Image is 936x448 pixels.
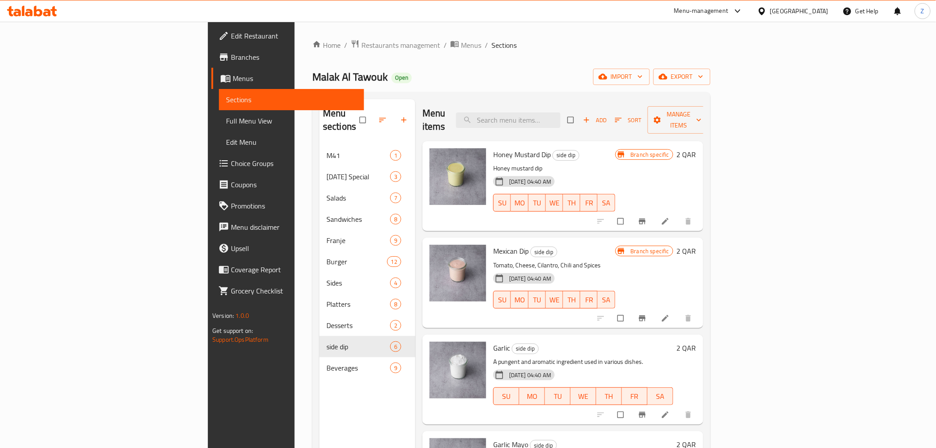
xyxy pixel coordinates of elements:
[601,294,611,306] span: SA
[235,310,249,321] span: 1.0.0
[627,151,673,159] span: Branch specific
[493,260,615,271] p: Tomato, Cheese, Cilantro, Chili and Spices
[497,294,507,306] span: SU
[326,235,390,246] div: Franje
[387,256,401,267] div: items
[633,309,654,328] button: Branch-specific-item
[390,320,401,331] div: items
[512,344,539,354] div: side dip
[231,31,357,41] span: Edit Restaurant
[493,341,510,355] span: Garlic
[319,336,415,357] div: side dip6
[679,405,700,425] button: delete
[351,39,440,51] a: Restaurants management
[326,150,390,161] div: M41
[319,145,415,166] div: M411
[580,291,598,309] button: FR
[391,343,401,351] span: 6
[485,40,488,50] li: /
[211,195,364,216] a: Promotions
[661,314,671,323] a: Edit menu item
[622,387,648,405] button: FR
[361,40,440,50] span: Restaurants management
[391,321,401,330] span: 2
[584,197,594,209] span: FR
[596,387,622,405] button: TH
[493,387,519,405] button: SU
[211,46,364,68] a: Branches
[546,291,563,309] button: WE
[326,171,390,182] span: [DATE] Special
[430,342,486,398] img: Garlic
[523,390,541,403] span: MO
[660,71,703,82] span: export
[601,197,611,209] span: SA
[633,405,654,425] button: Branch-specific-item
[613,113,644,127] button: Sort
[532,294,542,306] span: TU
[326,214,390,224] span: Sandwiches
[627,247,673,255] span: Branch specific
[394,110,415,130] button: Add section
[326,171,390,182] div: Ramadan Special
[219,131,364,153] a: Edit Menu
[493,163,615,174] p: Honey mustard dip
[211,25,364,46] a: Edit Restaurant
[219,89,364,110] a: Sections
[450,39,481,51] a: Menus
[553,150,579,160] span: side dip
[633,212,654,231] button: Branch-specific-item
[430,148,486,205] img: Honey Mustard Dip
[319,294,415,315] div: Platters8
[211,153,364,174] a: Choice Groups
[562,112,581,128] span: Select section
[530,247,557,257] div: side dip
[674,6,729,16] div: Menu-management
[326,278,390,288] span: Sides
[231,158,357,169] span: Choice Groups
[326,341,390,352] span: side dip
[655,109,703,131] span: Manage items
[319,187,415,209] div: Salads7
[390,278,401,288] div: items
[319,251,415,272] div: Burger12
[493,291,511,309] button: SU
[231,222,357,232] span: Menu disclaimer
[497,197,507,209] span: SU
[326,193,390,203] span: Salads
[212,334,269,345] a: Support.OpsPlatform
[390,299,401,309] div: items
[391,236,401,245] span: 9
[497,390,516,403] span: SU
[593,69,650,85] button: import
[580,194,598,212] button: FR
[226,94,357,105] span: Sections
[326,363,390,373] span: Beverages
[545,387,571,405] button: TU
[391,73,412,83] div: Open
[612,310,631,327] span: Select to update
[390,235,401,246] div: items
[493,244,529,258] span: Mexican Dip
[506,274,555,283] span: [DATE] 04:40 AM
[506,178,555,186] span: [DATE] 04:40 AM
[211,259,364,280] a: Coverage Report
[598,291,615,309] button: SA
[391,364,401,372] span: 9
[529,291,546,309] button: TU
[574,390,593,403] span: WE
[391,279,401,287] span: 4
[211,280,364,301] a: Grocery Checklist
[461,40,481,50] span: Menus
[493,148,551,161] span: Honey Mustard Dip
[615,115,642,125] span: Sort
[514,197,525,209] span: MO
[326,320,390,331] span: Desserts
[563,291,580,309] button: TH
[648,106,710,134] button: Manage items
[677,148,696,161] h6: 2 QAR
